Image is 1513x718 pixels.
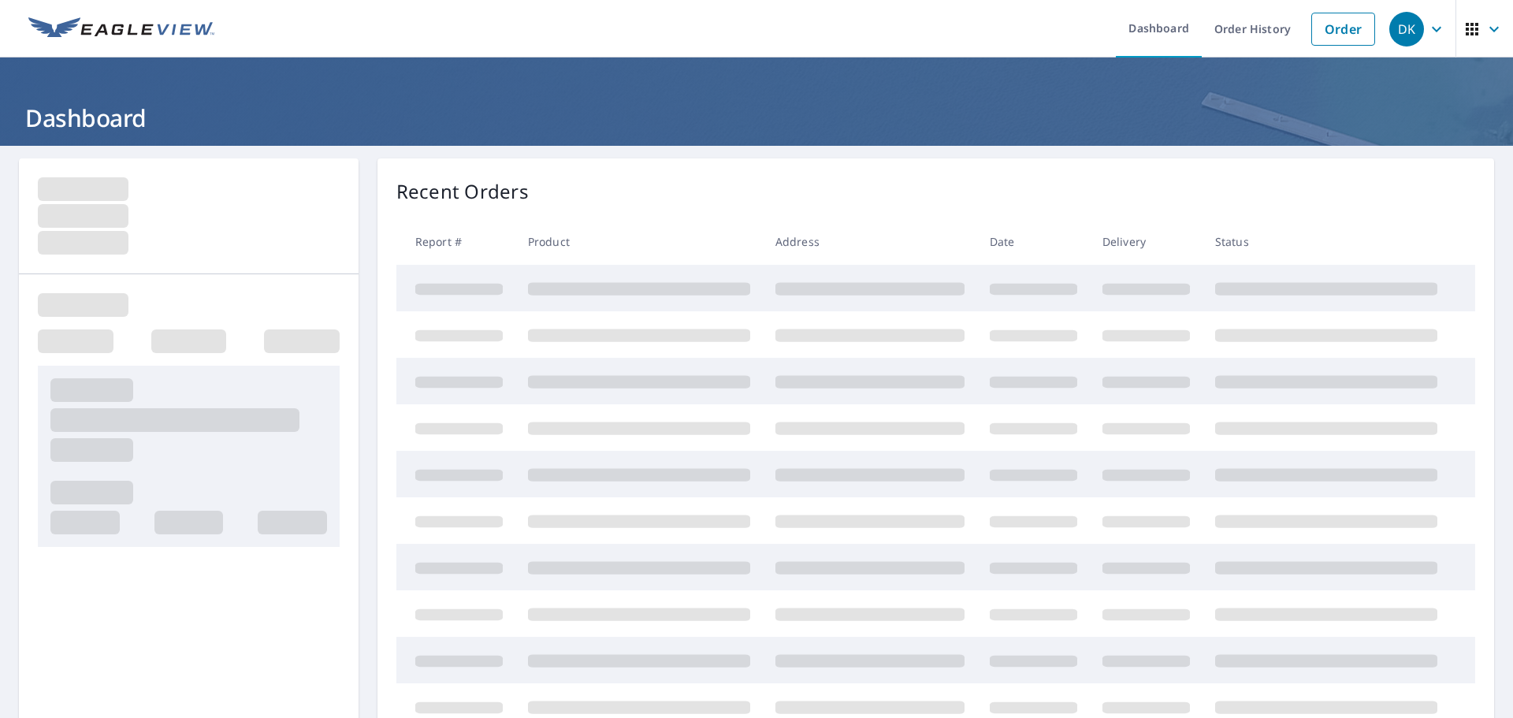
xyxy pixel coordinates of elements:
[1203,218,1450,265] th: Status
[19,102,1494,134] h1: Dashboard
[1090,218,1203,265] th: Delivery
[977,218,1090,265] th: Date
[28,17,214,41] img: EV Logo
[515,218,763,265] th: Product
[763,218,977,265] th: Address
[1311,13,1375,46] a: Order
[396,177,529,206] p: Recent Orders
[396,218,515,265] th: Report #
[1389,12,1424,47] div: DK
